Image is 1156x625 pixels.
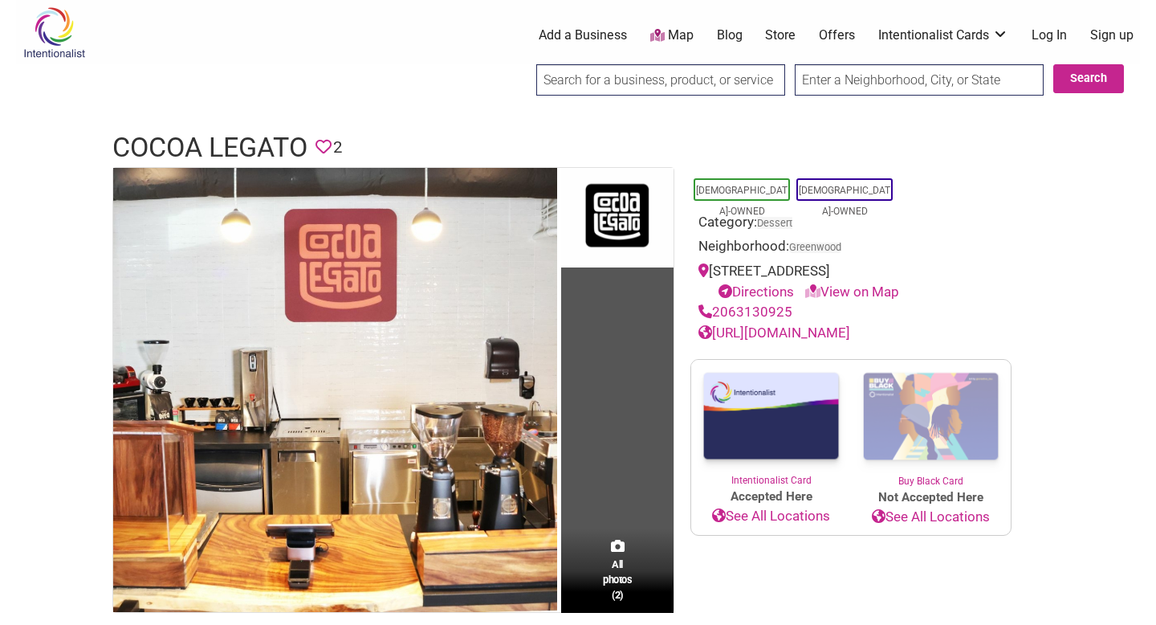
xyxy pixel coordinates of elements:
div: Category: [698,212,1003,237]
a: [DEMOGRAPHIC_DATA]-Owned [696,185,788,217]
div: [STREET_ADDRESS] [698,261,1003,302]
a: Dessert [757,217,792,229]
a: 2063130925 [698,304,792,320]
a: Directions [718,284,794,300]
a: Store [765,27,796,44]
img: Buy Black Card [851,360,1011,474]
a: [DEMOGRAPHIC_DATA]-Owned [799,185,890,217]
span: 2 [333,135,342,160]
input: Search for a business, product, or service [536,64,785,96]
img: Intentionalist Card [691,360,851,473]
button: Search [1053,64,1124,93]
span: All photos (2) [603,557,632,603]
h1: Cocoa Legato [112,129,307,167]
input: Enter a Neighborhood, City, or State [795,64,1044,96]
a: Map [650,27,694,45]
a: Blog [717,27,743,44]
a: Sign up [1090,27,1134,44]
span: Greenwood [789,243,841,253]
a: Intentionalist Card [691,360,851,488]
a: Offers [819,27,855,44]
a: See All Locations [851,507,1011,528]
a: Add a Business [539,27,627,44]
div: Neighborhood: [698,236,1003,261]
a: See All Locations [691,506,851,527]
a: [URL][DOMAIN_NAME] [698,325,850,341]
a: Log In [1032,27,1067,44]
img: Intentionalist [16,6,92,59]
a: Buy Black Card [851,360,1011,488]
a: View on Map [805,284,899,300]
span: Not Accepted Here [851,488,1011,507]
a: Intentionalist Cards [878,27,1008,44]
span: Accepted Here [691,488,851,506]
img: Cocoa Legato [113,168,557,612]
